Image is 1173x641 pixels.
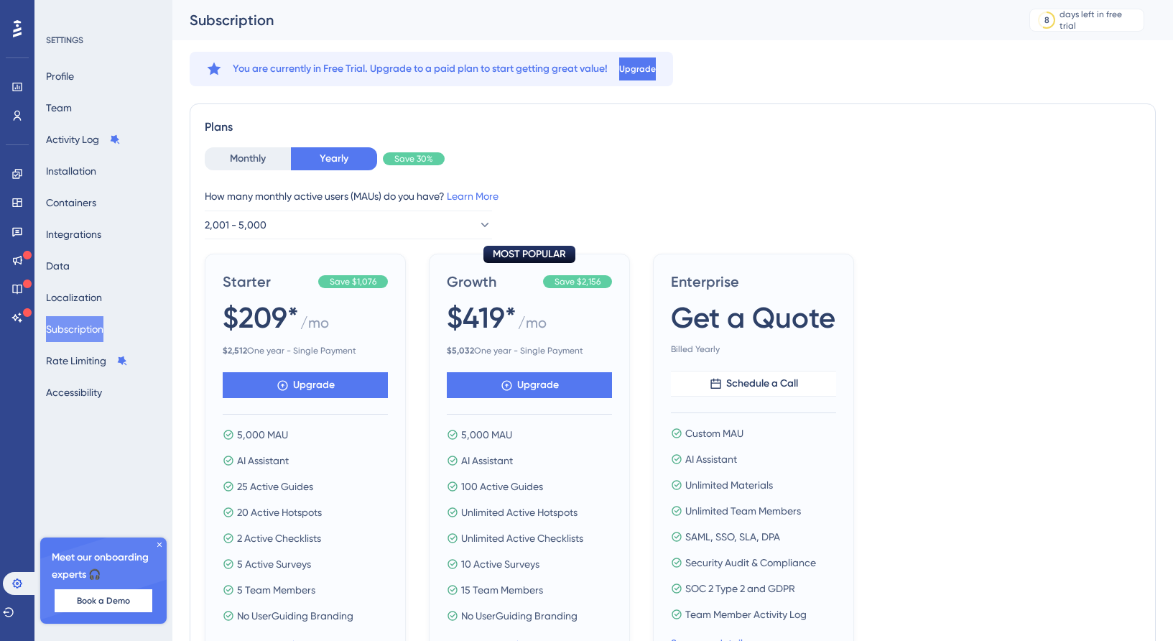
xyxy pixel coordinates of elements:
span: 5 Team Members [237,581,315,599]
span: Upgrade [293,377,335,394]
span: Save $2,156 [555,276,601,287]
button: Integrations [46,221,101,247]
span: 100 Active Guides [461,478,543,495]
div: How many monthly active users (MAUs) do you have? [205,188,1141,205]
button: Upgrade [619,57,656,80]
div: Plans [205,119,1141,136]
span: No UserGuiding Branding [461,607,578,624]
button: Schedule a Call [671,371,836,397]
button: Localization [46,285,102,310]
span: Save 30% [394,153,433,165]
span: Custom MAU [685,425,743,442]
span: / mo [518,313,547,339]
span: 2 Active Checklists [237,530,321,547]
button: Data [46,253,70,279]
span: SOC 2 Type 2 and GDPR [685,580,795,597]
div: SETTINGS [46,34,162,46]
span: Save $1,076 [330,276,376,287]
span: Get a Quote [671,298,835,338]
span: 5,000 MAU [461,426,512,443]
span: 10 Active Surveys [461,555,539,573]
button: Containers [46,190,96,216]
span: Book a Demo [77,595,130,607]
span: 25 Active Guides [237,478,313,495]
span: One year - Single Payment [223,345,388,356]
span: Meet our onboarding experts 🎧 [52,549,155,584]
span: Schedule a Call [726,375,798,392]
span: Unlimited Active Hotspots [461,504,578,521]
span: AI Assistant [237,452,289,469]
span: Billed Yearly [671,343,836,355]
span: Unlimited Team Members [685,502,801,520]
span: One year - Single Payment [447,345,612,356]
button: Monthly [205,147,291,170]
button: Upgrade [223,372,388,398]
span: Unlimited Active Checklists [461,530,583,547]
button: Installation [46,158,96,184]
span: You are currently in Free Trial. Upgrade to a paid plan to start getting great value! [233,60,608,78]
span: AI Assistant [685,451,737,468]
button: Rate Limiting [46,348,128,374]
button: Book a Demo [55,589,152,612]
button: Activity Log [46,126,121,152]
b: $ 2,512 [223,346,247,356]
b: $ 5,032 [447,346,474,356]
span: $419* [447,298,516,338]
span: No UserGuiding Branding [237,607,353,624]
span: 2,001 - 5,000 [205,216,266,234]
div: MOST POPULAR [483,246,575,263]
button: Team [46,95,72,121]
span: Enterprise [671,272,836,292]
div: days left in free trial [1060,9,1139,32]
span: 20 Active Hotspots [237,504,322,521]
span: 5 Active Surveys [237,555,311,573]
span: SAML, SSO, SLA, DPA [685,528,780,545]
span: $209* [223,298,299,338]
button: 2,001 - 5,000 [205,211,492,239]
span: Starter [223,272,312,292]
span: Growth [447,272,537,292]
span: Unlimited Materials [685,476,773,494]
button: Yearly [291,147,377,170]
button: Subscription [46,316,103,342]
div: Subscription [190,10,993,30]
span: Team Member Activity Log [685,606,807,623]
button: Accessibility [46,379,102,405]
button: Profile [46,63,74,89]
span: AI Assistant [461,452,513,469]
span: 15 Team Members [461,581,543,599]
span: Upgrade [619,63,656,75]
a: Learn More [447,190,499,202]
span: / mo [300,313,329,339]
div: 8 [1044,14,1049,26]
button: Upgrade [447,372,612,398]
iframe: UserGuiding AI Assistant Launcher [1113,584,1156,627]
span: 5,000 MAU [237,426,288,443]
span: Upgrade [517,377,559,394]
span: Security Audit & Compliance [685,554,816,571]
